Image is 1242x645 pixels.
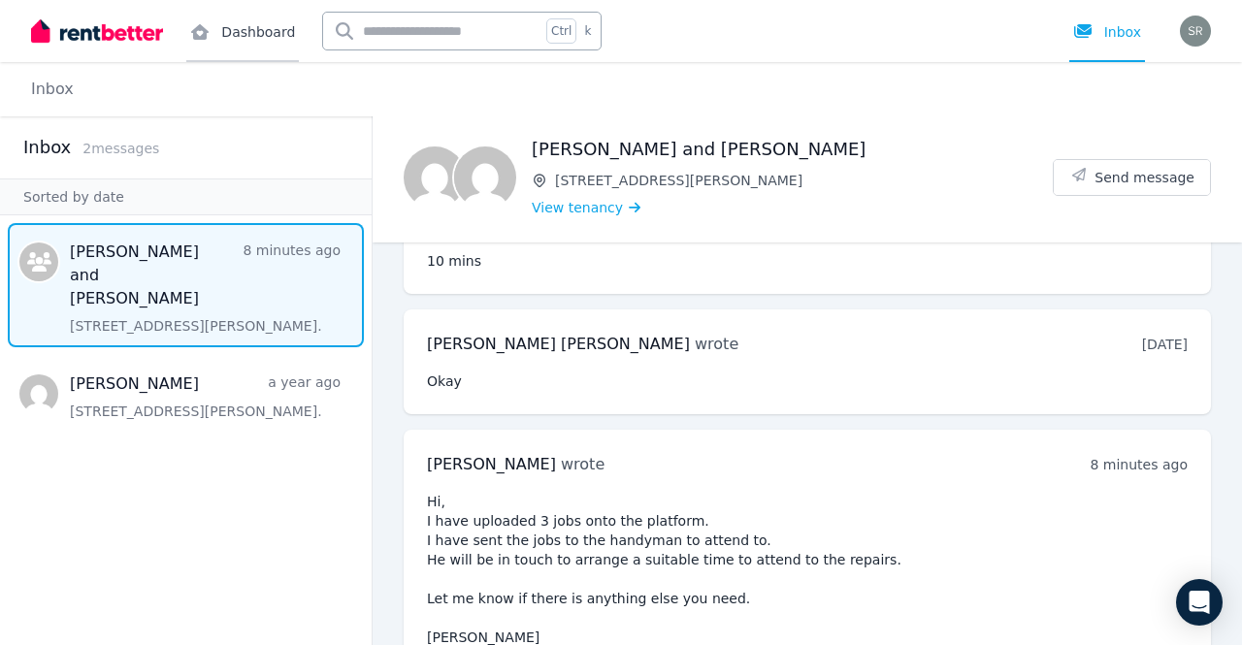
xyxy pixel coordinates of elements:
[532,198,640,217] a: View tenancy
[70,241,341,336] a: [PERSON_NAME] and [PERSON_NAME]8 minutes ago[STREET_ADDRESS][PERSON_NAME].
[31,16,163,46] img: RentBetter
[546,18,576,44] span: Ctrl
[454,146,516,209] img: William Lu
[427,335,690,353] span: [PERSON_NAME] [PERSON_NAME]
[427,371,1188,391] pre: Okay
[555,171,1053,190] span: [STREET_ADDRESS][PERSON_NAME]
[1180,16,1211,47] img: Sreenivasa Rao Velagapudi
[1142,337,1188,352] time: [DATE]
[695,335,738,353] span: wrote
[1090,457,1188,472] time: 8 minutes ago
[1073,22,1141,42] div: Inbox
[1176,579,1223,626] div: Open Intercom Messenger
[70,372,341,421] a: [PERSON_NAME]a year ago[STREET_ADDRESS][PERSON_NAME].
[404,146,466,209] img: Vani Koganti
[584,23,591,39] span: k
[427,455,556,473] span: [PERSON_NAME]
[427,251,1188,271] pre: 10 mins
[532,136,1053,163] h1: [PERSON_NAME] and [PERSON_NAME]
[23,134,71,161] h2: Inbox
[82,141,159,156] span: 2 message s
[532,198,623,217] span: View tenancy
[1054,160,1210,195] button: Send message
[561,455,605,473] span: wrote
[31,80,74,98] a: Inbox
[1095,168,1194,187] span: Send message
